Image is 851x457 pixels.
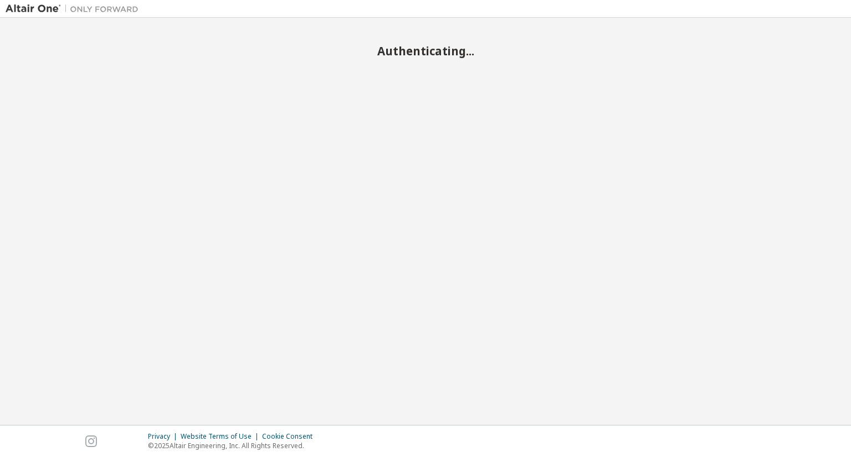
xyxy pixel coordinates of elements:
[181,432,262,441] div: Website Terms of Use
[6,3,144,14] img: Altair One
[148,441,319,450] p: © 2025 Altair Engineering, Inc. All Rights Reserved.
[148,432,181,441] div: Privacy
[6,44,845,58] h2: Authenticating...
[262,432,319,441] div: Cookie Consent
[85,435,97,447] img: instagram.svg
